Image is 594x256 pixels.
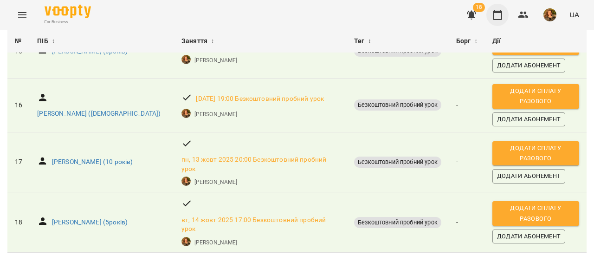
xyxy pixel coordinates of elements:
[7,132,30,192] td: 17
[368,36,371,47] span: ↕
[497,143,575,164] span: Додати сплату разового
[492,84,579,109] button: Додати сплату разового
[45,19,91,25] span: For Business
[492,169,566,183] button: Додати Абонемент
[181,177,191,186] img: Швець-Машкара Анастасія Сергіївна
[7,78,30,132] td: 16
[492,141,579,166] button: Додати сплату разового
[456,36,471,47] span: Борг
[196,94,324,104] a: [DATE] 19:00 Безкоштовний пробний урок
[492,112,566,126] button: Додати Абонемент
[492,201,579,226] button: Додати сплату разового
[354,158,441,166] span: Безкоштовний пробний урок
[52,218,128,227] a: [PERSON_NAME] (5років)
[181,109,191,118] img: Швець-Машкара Анастасія Сергіївна
[194,110,237,118] a: [PERSON_NAME]
[181,237,191,246] img: Швець-Машкара Анастасія Сергіївна
[181,216,339,234] a: вт, 14 жовт 2025 17:00 Безкоштовний пробний урок
[456,101,478,110] p: -
[543,8,556,21] img: 511e0537fc91f9a2f647f977e8161626.jpeg
[492,230,566,243] button: Додати Абонемент
[492,59,566,72] button: Додати Абонемент
[497,171,561,181] span: Додати Абонемент
[52,158,133,167] a: [PERSON_NAME] (10 років)
[566,6,583,23] button: UA
[497,231,561,242] span: Додати Абонемент
[473,3,485,12] span: 18
[7,192,30,253] td: 18
[52,36,55,47] span: ↕
[354,101,441,109] span: Безкоштовний пробний урок
[474,36,477,47] span: ↕
[354,36,364,47] span: Тег
[456,218,478,227] p: -
[194,238,237,247] a: [PERSON_NAME]
[194,178,237,186] a: [PERSON_NAME]
[497,114,561,125] span: Додати Абонемент
[45,5,91,18] img: Voopty Logo
[569,10,579,20] span: UA
[181,36,207,47] span: Заняття
[37,36,48,47] span: ПІБ
[181,155,339,173] a: пн, 13 жовт 2025 20:00 Безкоштовний пробний урок
[497,86,575,107] span: Додати сплату разового
[492,36,579,47] div: Дії
[497,203,575,224] span: Додати сплату разового
[181,55,191,64] img: Швець-Машкара Анастасія Сергіївна
[211,36,214,47] span: ↕
[37,109,161,118] a: [PERSON_NAME] ([DEMOGRAPHIC_DATA])
[354,218,441,227] span: Безкоштовний пробний урок
[11,4,33,26] button: Menu
[194,56,237,65] a: [PERSON_NAME]
[456,158,478,167] p: -
[497,60,561,71] span: Додати Абонемент
[15,36,22,47] div: №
